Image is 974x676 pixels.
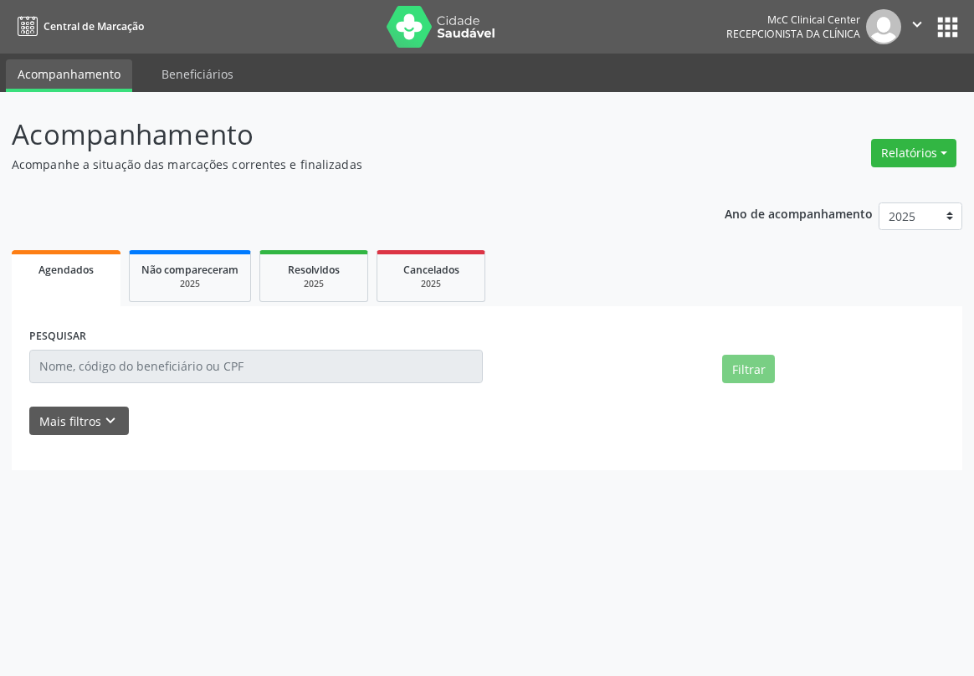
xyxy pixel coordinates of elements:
i:  [908,15,926,33]
i: keyboard_arrow_down [101,412,120,430]
span: Recepcionista da clínica [726,27,860,41]
button: Filtrar [722,355,775,383]
span: Agendados [38,263,94,277]
span: Resolvidos [288,263,340,277]
div: McC Clinical Center [726,13,860,27]
p: Acompanhe a situação das marcações correntes e finalizadas [12,156,677,173]
a: Beneficiários [150,59,245,89]
label: PESQUISAR [29,324,86,350]
div: 2025 [389,278,473,290]
div: 2025 [141,278,238,290]
button: apps [933,13,962,42]
button: Relatórios [871,139,956,167]
button: Mais filtroskeyboard_arrow_down [29,407,129,436]
p: Acompanhamento [12,114,677,156]
span: Não compareceram [141,263,238,277]
p: Ano de acompanhamento [725,202,873,223]
button:  [901,9,933,44]
div: 2025 [272,278,356,290]
span: Central de Marcação [44,19,144,33]
a: Acompanhamento [6,59,132,92]
span: Cancelados [403,263,459,277]
input: Nome, código do beneficiário ou CPF [29,350,483,383]
a: Central de Marcação [12,13,144,40]
img: img [866,9,901,44]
